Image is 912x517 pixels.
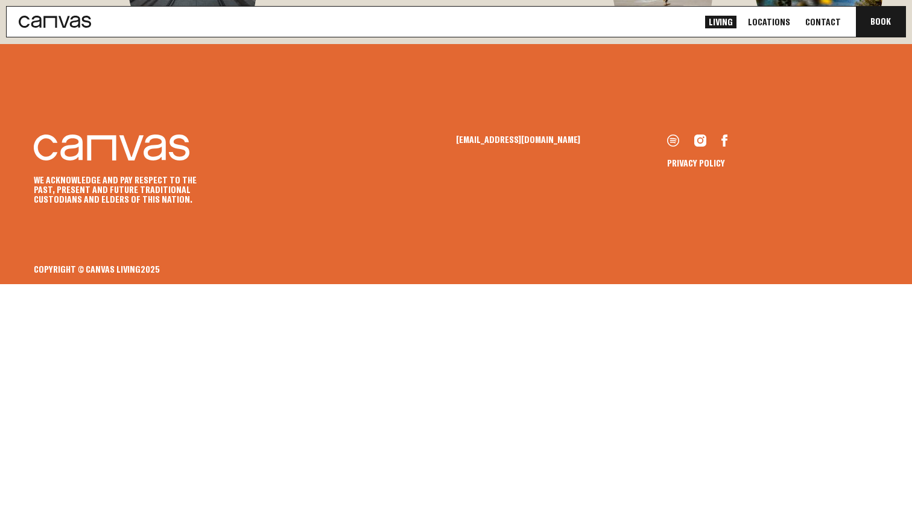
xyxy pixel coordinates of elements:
button: Book [856,7,905,37]
p: We acknowledge and pay respect to the past, present and future Traditional Custodians and Elders ... [34,175,215,204]
a: Contact [802,16,844,28]
div: Copyright © Canvas Living 2025 [34,264,878,274]
a: [EMAIL_ADDRESS][DOMAIN_NAME] [456,135,667,144]
a: Living [705,16,736,28]
a: Privacy Policy [667,158,725,168]
a: Locations [744,16,794,28]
